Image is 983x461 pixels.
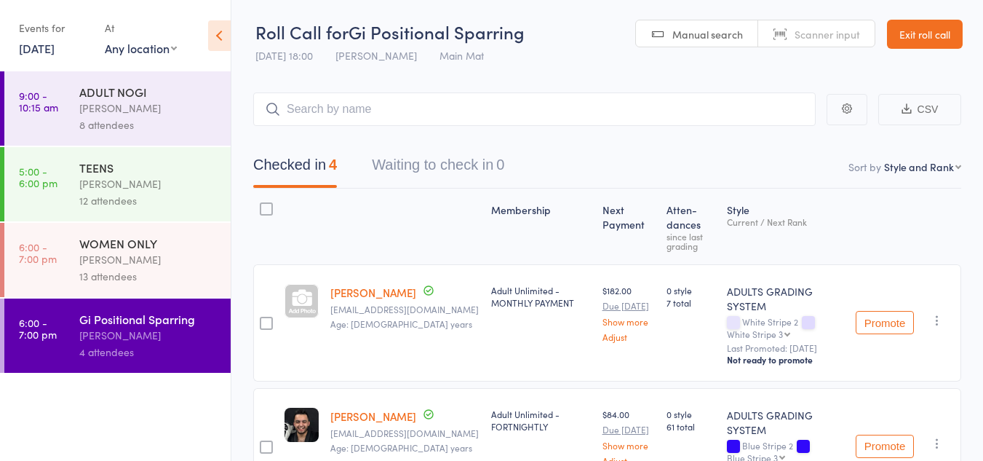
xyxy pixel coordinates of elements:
small: kaylob-eyles19@hotmail.com [330,304,479,315]
div: 12 attendees [79,192,218,209]
div: WOMEN ONLY [79,235,218,251]
a: [PERSON_NAME] [330,285,416,300]
div: 13 attendees [79,268,218,285]
span: 0 style [666,284,716,296]
div: TEENS [79,159,218,176]
button: CSV [878,94,961,125]
button: Waiting to check in0 [372,149,504,188]
small: Last Promoted: [DATE] [727,343,843,353]
div: Adult Unlimited - MONTHLY PAYMENT [491,284,591,309]
img: image1732777695.png [284,408,319,442]
a: 9:00 -10:15 amADULT NOGI[PERSON_NAME]8 attendees [4,71,231,146]
span: Age: [DEMOGRAPHIC_DATA] years [330,441,472,454]
span: Age: [DEMOGRAPHIC_DATA] years [330,318,472,330]
span: Roll Call for [255,20,349,44]
label: Sort by [848,159,881,174]
div: Events for [19,16,90,40]
div: Membership [485,195,597,258]
div: Style and Rank [884,159,954,174]
a: 6:00 -7:00 pmWOMEN ONLY[PERSON_NAME]13 attendees [4,223,231,297]
time: 9:00 - 10:15 am [19,90,58,113]
div: $182.00 [602,284,655,342]
div: 4 [329,157,337,173]
span: Main Mat [439,48,484,63]
div: ADULT NOGI [79,84,218,100]
a: Adjust [602,332,655,342]
small: Due [DATE] [602,301,655,311]
time: 6:00 - 7:00 pm [19,317,57,340]
span: 61 total [666,420,716,433]
div: Atten­dances [661,195,722,258]
div: Style [721,195,849,258]
div: ADULTS GRADING SYSTEM [727,284,843,313]
a: [PERSON_NAME] [330,409,416,424]
small: Due [DATE] [602,425,655,435]
a: Show more [602,441,655,450]
div: since last grading [666,232,716,251]
div: Any location [105,40,177,56]
button: Checked in4 [253,149,337,188]
button: Promote [856,311,914,334]
div: [PERSON_NAME] [79,176,218,192]
span: 0 style [666,408,716,420]
div: 0 [496,157,504,173]
span: [PERSON_NAME] [335,48,417,63]
div: White Stripe 2 [727,317,843,339]
a: Exit roll call [887,20,963,49]
div: White Stripe 3 [727,329,783,339]
div: [PERSON_NAME] [79,251,218,268]
div: ADULTS GRADING SYSTEM [727,408,843,437]
div: Not ready to promote [727,354,843,366]
div: 8 attendees [79,117,218,133]
div: Current / Next Rank [727,217,843,226]
button: Promote [856,435,914,458]
input: Search by name [253,92,816,126]
a: [DATE] [19,40,55,56]
span: [DATE] 18:00 [255,48,313,63]
a: 6:00 -7:00 pmGi Positional Sparring[PERSON_NAME]4 attendees [4,299,231,373]
div: At [105,16,177,40]
div: [PERSON_NAME] [79,327,218,344]
time: 5:00 - 6:00 pm [19,165,57,189]
span: Manual search [672,27,743,42]
span: 7 total [666,296,716,309]
div: [PERSON_NAME] [79,100,218,117]
div: Adult Unlimited - FORTNIGHTLY [491,408,591,433]
span: Gi Positional Sparring [349,20,525,44]
span: Scanner input [795,27,860,42]
div: 4 attendees [79,344,218,360]
small: Aydenmk@hotmail.com [330,428,479,438]
div: Next Payment [597,195,661,258]
div: Gi Positional Sparring [79,311,218,327]
a: 5:00 -6:00 pmTEENS[PERSON_NAME]12 attendees [4,147,231,221]
time: 6:00 - 7:00 pm [19,241,57,264]
a: Show more [602,317,655,326]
